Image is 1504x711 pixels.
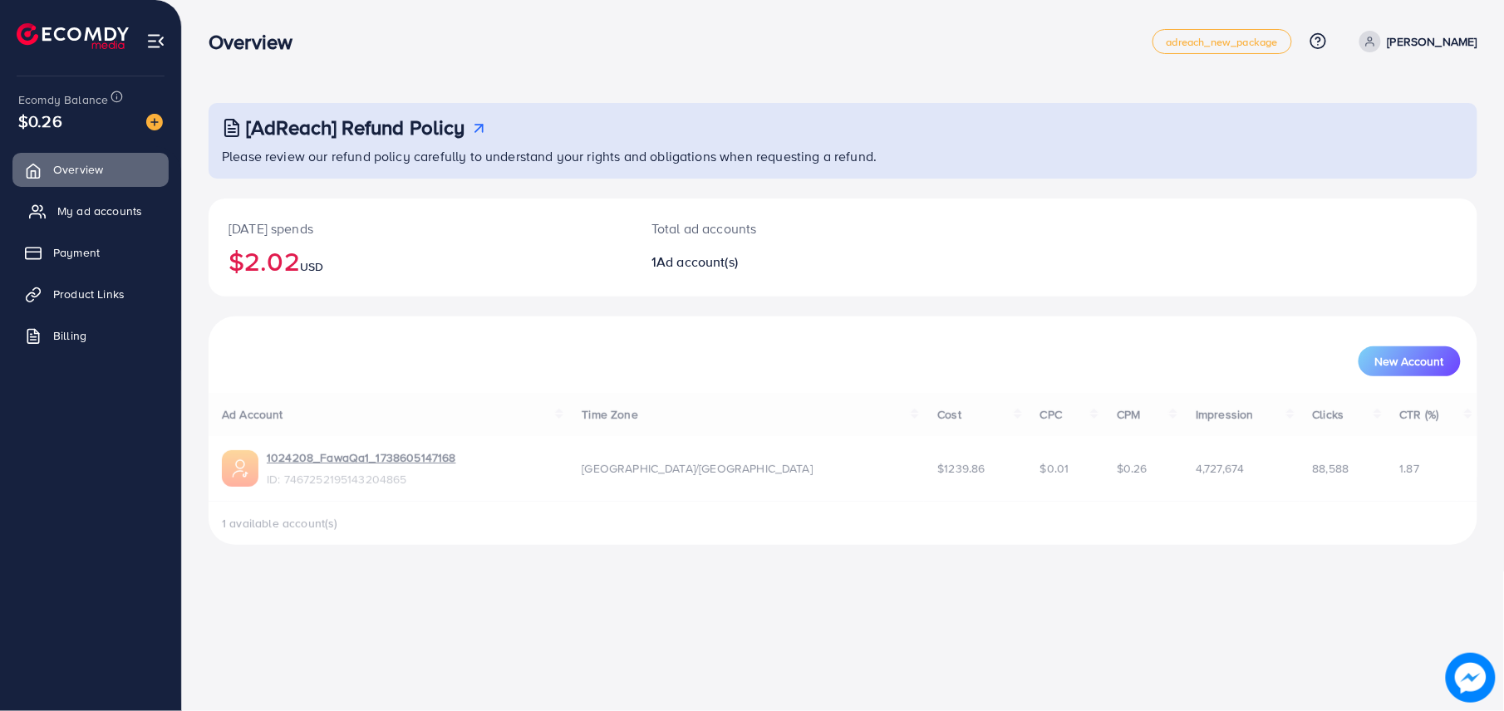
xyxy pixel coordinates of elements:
a: Product Links [12,277,169,311]
span: adreach_new_package [1167,37,1278,47]
h2: 1 [651,254,929,270]
span: Billing [53,327,86,344]
img: logo [17,23,129,49]
span: Overview [53,161,103,178]
span: My ad accounts [57,203,142,219]
h3: Overview [209,30,306,54]
p: Total ad accounts [651,218,929,238]
span: $0.26 [18,109,62,133]
span: Payment [53,244,100,261]
img: image [146,114,163,130]
a: [PERSON_NAME] [1353,31,1477,52]
span: Ad account(s) [656,253,738,271]
p: [PERSON_NAME] [1388,32,1477,51]
a: Billing [12,319,169,352]
span: USD [300,258,323,275]
h2: $2.02 [229,245,612,277]
a: adreach_new_package [1153,29,1292,54]
p: [DATE] spends [229,218,612,238]
button: New Account [1359,346,1461,376]
p: Please review our refund policy carefully to understand your rights and obligations when requesti... [222,146,1467,166]
a: Overview [12,153,169,186]
a: Payment [12,236,169,269]
h3: [AdReach] Refund Policy [246,115,465,140]
span: Product Links [53,286,125,302]
img: menu [146,32,165,51]
img: image [1446,653,1496,703]
span: Ecomdy Balance [18,91,108,108]
span: New Account [1375,355,1444,367]
a: My ad accounts [12,194,169,228]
